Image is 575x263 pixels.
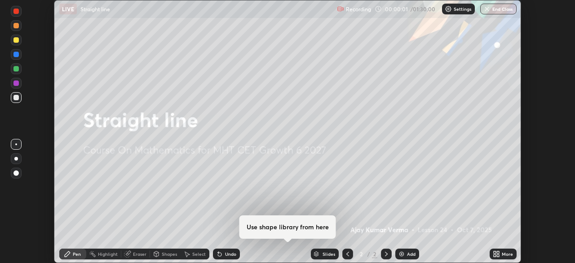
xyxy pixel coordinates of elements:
[337,5,344,13] img: recording.375f2c34.svg
[98,252,118,256] div: Highlight
[454,7,471,11] p: Settings
[162,252,177,256] div: Shapes
[225,252,236,256] div: Undo
[372,250,377,258] div: 2
[73,252,81,256] div: Pen
[62,5,74,13] p: LIVE
[480,4,517,14] button: End Class
[502,252,513,256] div: More
[445,5,452,13] img: class-settings-icons
[407,252,416,256] div: Add
[80,5,110,13] p: Straight line
[247,223,329,232] h4: Use shape library from here
[367,251,370,257] div: /
[323,252,335,256] div: Slides
[133,252,146,256] div: Eraser
[346,6,371,13] p: Recording
[357,251,366,257] div: 2
[398,250,405,258] img: add-slide-button
[192,252,206,256] div: Select
[483,5,491,13] img: end-class-cross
